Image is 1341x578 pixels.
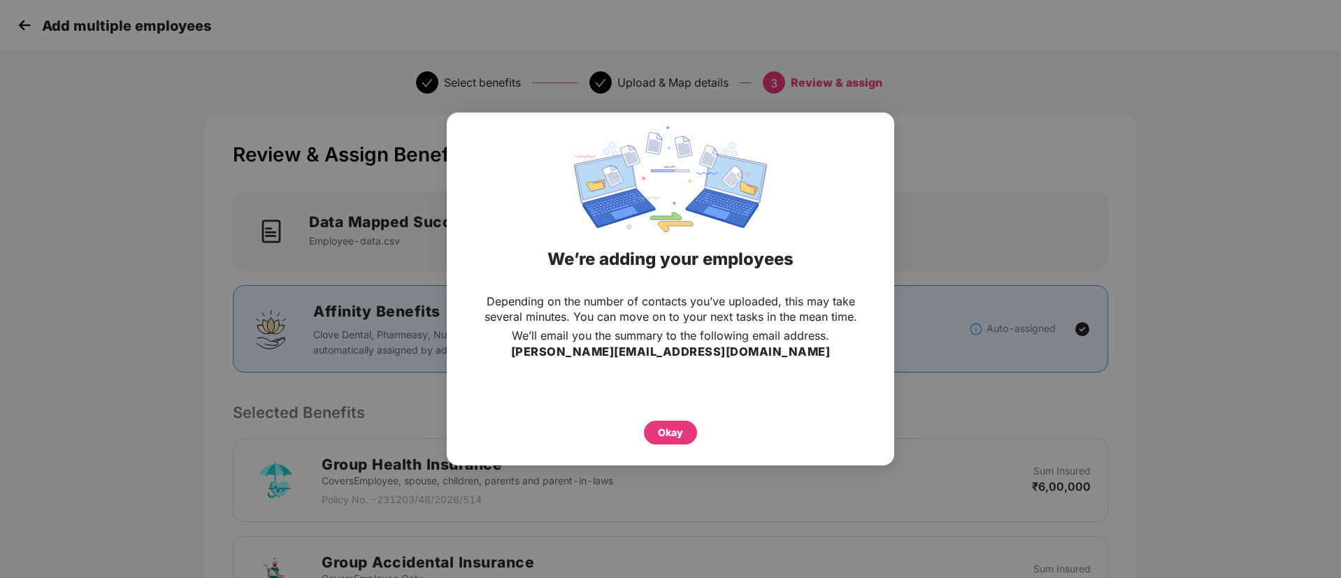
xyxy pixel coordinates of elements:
img: svg+xml;base64,PHN2ZyBpZD0iRGF0YV9zeW5jaW5nIiB4bWxucz0iaHR0cDovL3d3dy53My5vcmcvMjAwMC9zdmciIHdpZH... [574,127,767,232]
div: Okay [658,425,683,440]
h3: [PERSON_NAME][EMAIL_ADDRESS][DOMAIN_NAME] [511,343,831,361]
p: Depending on the number of contacts you’ve uploaded, this may take several minutes. You can move ... [475,294,866,324]
p: We’ll email you the summary to the following email address. [512,328,829,343]
div: We’re adding your employees [464,232,877,287]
